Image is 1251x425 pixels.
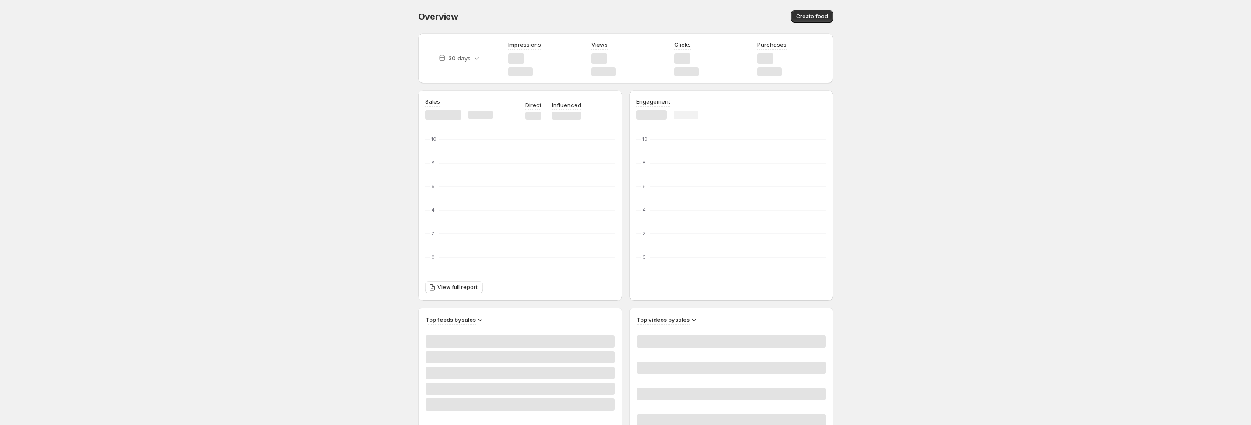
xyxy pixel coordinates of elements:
[642,136,648,142] text: 10
[418,11,458,22] span: Overview
[637,315,690,324] h3: Top videos by sales
[791,10,833,23] button: Create feed
[796,13,828,20] span: Create feed
[448,54,471,63] p: 30 days
[642,230,645,237] text: 2
[591,40,608,49] h3: Views
[636,97,670,106] h3: Engagement
[642,207,646,213] text: 4
[757,40,787,49] h3: Purchases
[642,254,646,260] text: 0
[426,315,476,324] h3: Top feeds by sales
[425,281,483,293] a: View full report
[431,254,435,260] text: 0
[431,183,435,189] text: 6
[437,284,478,291] span: View full report
[431,207,435,213] text: 4
[425,97,440,106] h3: Sales
[508,40,541,49] h3: Impressions
[642,183,646,189] text: 6
[552,101,581,109] p: Influenced
[674,40,691,49] h3: Clicks
[431,136,437,142] text: 10
[525,101,541,109] p: Direct
[431,160,435,166] text: 8
[431,230,434,237] text: 2
[642,160,646,166] text: 8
